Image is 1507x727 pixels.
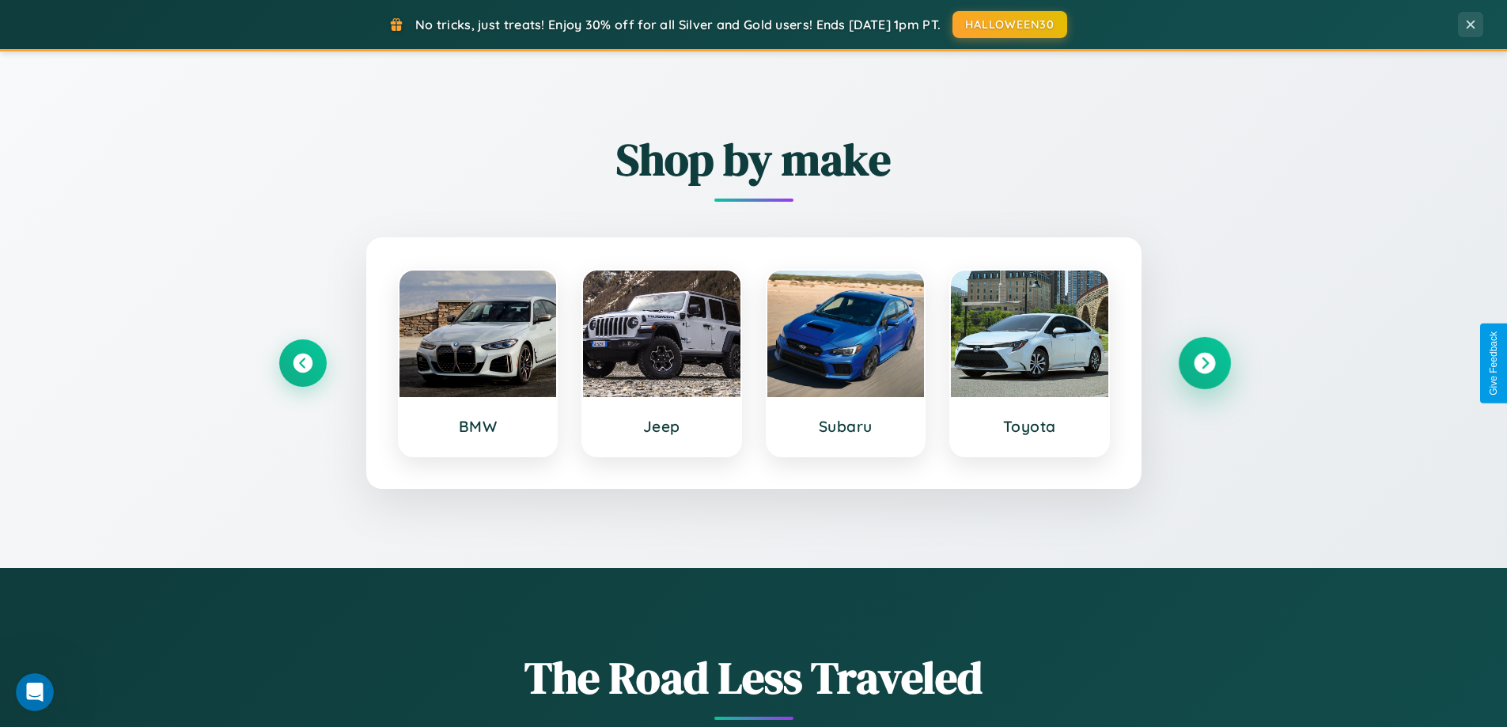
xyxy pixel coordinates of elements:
span: No tricks, just treats! Enjoy 30% off for all Silver and Gold users! Ends [DATE] 1pm PT. [415,17,941,32]
h3: Subaru [783,417,909,436]
iframe: Intercom live chat [16,673,54,711]
h3: Jeep [599,417,725,436]
h1: The Road Less Traveled [279,647,1229,708]
div: Give Feedback [1488,331,1499,396]
h3: Toyota [967,417,1092,436]
h2: Shop by make [279,129,1229,190]
button: HALLOWEEN30 [952,11,1067,38]
h3: BMW [415,417,541,436]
